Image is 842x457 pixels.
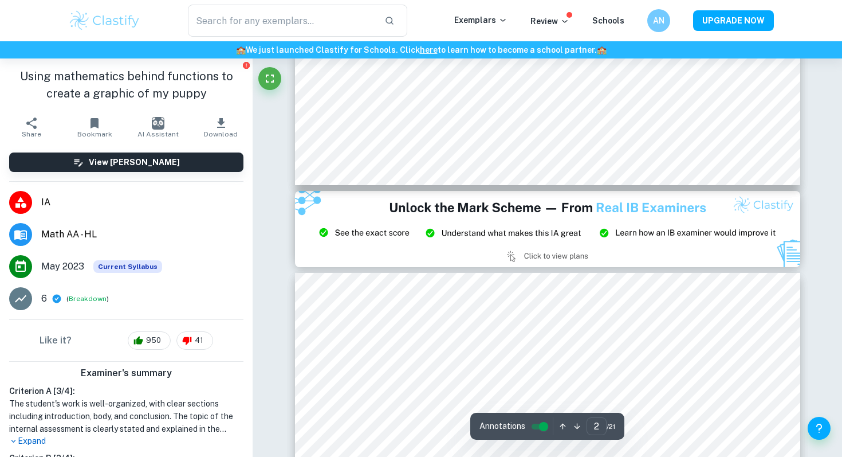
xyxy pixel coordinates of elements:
span: May 2023 [41,260,84,274]
h6: Examiner's summary [5,366,248,380]
h1: Using mathematics behind functions to create a graphic of my puppy [9,68,243,102]
button: Bookmark [63,111,126,143]
h6: Criterion A [ 3 / 4 ]: [9,385,243,397]
div: 41 [176,331,213,350]
button: View [PERSON_NAME] [9,153,243,172]
button: Download [190,111,253,143]
span: 950 [140,335,167,346]
a: Schools [592,16,624,25]
span: Current Syllabus [93,260,162,273]
input: Search for any exemplars... [188,5,375,37]
span: IA [41,196,243,209]
img: Clastify logo [68,9,141,32]
button: AI Assistant [127,111,190,143]
h1: The student's work is well-organized, with clear sections including introduction, body, and concl... [9,397,243,435]
p: Review [530,15,569,28]
span: Math AA - HL [41,228,243,241]
a: here [420,45,438,54]
h6: Like it? [40,334,72,347]
div: This exemplar is based on the current syllabus. Feel free to refer to it for inspiration/ideas wh... [93,260,162,273]
p: Expand [9,435,243,447]
button: Help and Feedback [808,417,831,440]
span: ( ) [66,294,109,304]
span: Share [22,130,41,138]
button: UPGRADE NOW [693,10,774,31]
img: AI Assistant [152,117,164,130]
span: 🏫 [597,45,607,54]
span: / 21 [607,421,615,432]
span: Bookmark [77,130,112,138]
img: Ad [295,191,800,267]
button: Fullscreen [258,67,281,90]
span: 🏫 [236,45,246,54]
span: Download [204,130,238,138]
h6: AN [652,14,666,27]
h6: We just launched Clastify for Schools. Click to learn how to become a school partner. [2,44,840,56]
button: Breakdown [69,294,107,304]
h6: View [PERSON_NAME] [89,156,180,169]
p: 6 [41,292,47,306]
span: 41 [188,335,210,346]
div: 950 [128,331,171,350]
button: AN [647,9,670,32]
button: Report issue [242,61,250,69]
span: AI Assistant [137,130,179,138]
p: Exemplars [454,14,507,26]
span: Annotations [479,420,525,432]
